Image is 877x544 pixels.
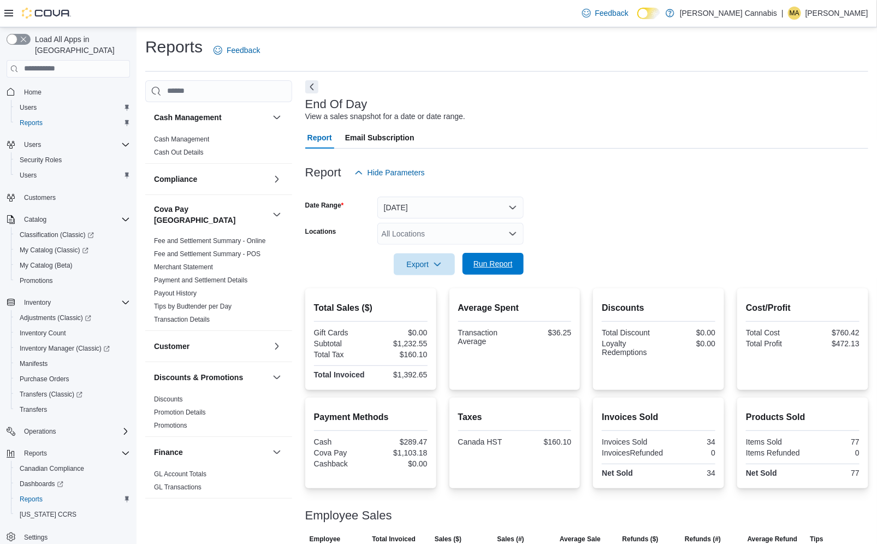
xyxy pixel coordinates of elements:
span: Promotions [154,421,187,430]
span: Canadian Compliance [20,464,84,473]
div: Cova Pay [314,448,369,457]
a: Purchase Orders [15,372,74,386]
div: 0 [667,448,715,457]
button: Next [305,80,318,93]
div: 77 [805,469,860,477]
button: Inventory [154,508,268,519]
span: Email Subscription [345,127,414,149]
p: | [781,7,784,20]
div: $1,103.18 [373,448,428,457]
div: Mike Ainsworth [788,7,801,20]
div: $36.25 [517,328,571,337]
h3: End Of Day [305,98,368,111]
a: Customers [20,191,60,204]
span: Tips [810,535,823,543]
span: Refunds ($) [623,535,659,543]
a: Home [20,86,46,99]
span: [US_STATE] CCRS [20,510,76,519]
a: Payment and Settlement Details [154,276,247,284]
span: Catalog [24,215,46,224]
button: Compliance [154,174,268,185]
button: Home [2,84,134,100]
a: Cash Management [154,135,209,143]
span: My Catalog (Classic) [20,246,88,255]
div: $0.00 [661,339,715,348]
a: [US_STATE] CCRS [15,508,81,521]
div: Canada HST [458,437,513,446]
span: Canadian Compliance [15,462,130,475]
span: Purchase Orders [20,375,69,383]
div: Transaction Average [458,328,513,346]
div: Cashback [314,459,369,468]
h3: Employee Sales [305,509,392,522]
span: Adjustments (Classic) [20,314,91,322]
a: Reports [15,493,47,506]
h2: Taxes [458,411,572,424]
span: Transfers [15,403,130,416]
span: Customers [20,191,130,204]
span: Reports [20,119,43,127]
div: Total Discount [602,328,656,337]
button: Open list of options [508,229,517,238]
button: Cash Management [154,112,268,123]
button: Users [11,168,134,183]
button: Security Roles [11,152,134,168]
span: Users [20,138,130,151]
span: Classification (Classic) [15,228,130,241]
a: Cash Out Details [154,149,204,156]
span: Home [24,88,42,97]
span: Users [24,140,41,149]
h2: Payment Methods [314,411,428,424]
a: Transfers [15,403,51,416]
div: $1,232.55 [373,339,428,348]
h2: Invoices Sold [602,411,715,424]
span: Reports [15,116,130,129]
div: Subtotal [314,339,369,348]
div: $0.00 [373,328,428,337]
button: Discounts & Promotions [154,372,268,383]
span: Inventory Manager (Classic) [20,344,110,353]
h3: Compliance [154,174,197,185]
button: Customer [270,340,283,353]
a: Dashboards [15,477,68,490]
div: Invoices Sold [602,437,656,446]
h3: Inventory [154,508,188,519]
a: Fee and Settlement Summary - POS [154,250,260,258]
div: Total Profit [746,339,801,348]
a: Inventory Manager (Classic) [11,341,134,356]
span: Average Sale [560,535,601,543]
strong: Net Sold [602,469,633,477]
a: Manifests [15,357,52,370]
a: Settings [20,531,52,544]
span: Users [15,101,130,114]
span: Transfers (Classic) [20,390,82,399]
a: Tips by Budtender per Day [154,303,232,310]
span: Inventory Manager (Classic) [15,342,130,355]
div: $760.42 [805,328,860,337]
button: My Catalog (Beta) [11,258,134,273]
span: MA [790,7,799,20]
span: Tips by Budtender per Day [154,302,232,311]
span: Feedback [227,45,260,56]
button: Discounts & Promotions [270,371,283,384]
div: 77 [805,437,860,446]
span: Dark Mode [637,19,638,20]
span: Payment and Settlement Details [154,276,247,285]
span: Customers [24,193,56,202]
button: Cash Management [270,111,283,124]
a: Promotions [154,422,187,429]
span: Purchase Orders [15,372,130,386]
a: Feedback [209,39,264,61]
a: Promotion Details [154,409,206,416]
button: Operations [2,424,134,439]
span: Feedback [595,8,629,19]
span: Hide Parameters [368,167,425,178]
div: 34 [661,437,715,446]
h1: Reports [145,36,203,58]
button: Hide Parameters [350,162,429,184]
span: Inventory Count [15,327,130,340]
a: Users [15,169,41,182]
button: Cova Pay [GEOGRAPHIC_DATA] [154,204,268,226]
